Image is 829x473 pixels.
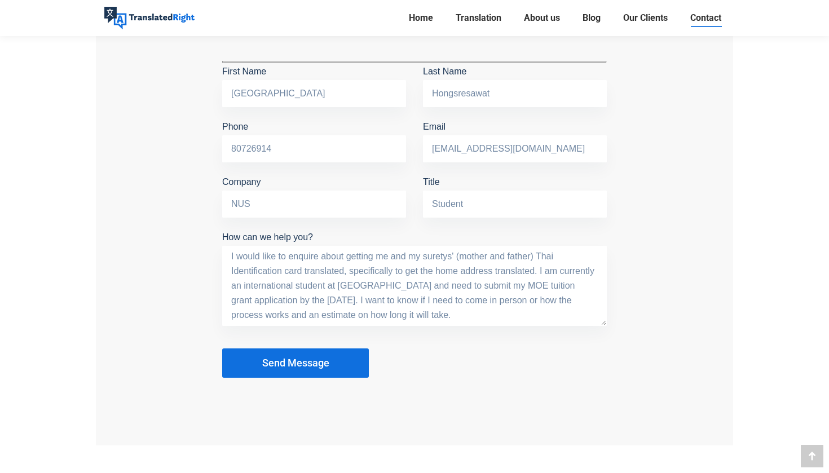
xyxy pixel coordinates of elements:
a: Translation [452,10,505,26]
input: Phone [222,135,406,162]
span: Contact [690,12,721,24]
a: Blog [579,10,604,26]
span: Our Clients [623,12,668,24]
button: Send Message [222,348,369,378]
a: Our Clients [620,10,671,26]
input: Email [423,135,607,162]
span: Home [409,12,433,24]
label: First Name [222,67,406,98]
span: Translation [456,12,501,24]
label: How can we help you? [222,232,607,259]
span: Blog [583,12,601,24]
span: Send Message [262,357,329,369]
input: Last Name [423,80,607,107]
span: About us [524,12,560,24]
label: Company [222,177,406,209]
input: First Name [222,80,406,107]
a: Home [405,10,436,26]
label: Last Name [423,67,607,98]
img: Translated Right [104,7,195,29]
a: About us [521,10,563,26]
form: Contact form [222,61,607,378]
a: Contact [687,10,725,26]
textarea: How can we help you? [222,246,607,326]
input: Title [423,191,607,218]
label: Phone [222,122,406,153]
label: Email [423,122,607,153]
input: Company [222,191,406,218]
label: Title [423,177,607,209]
